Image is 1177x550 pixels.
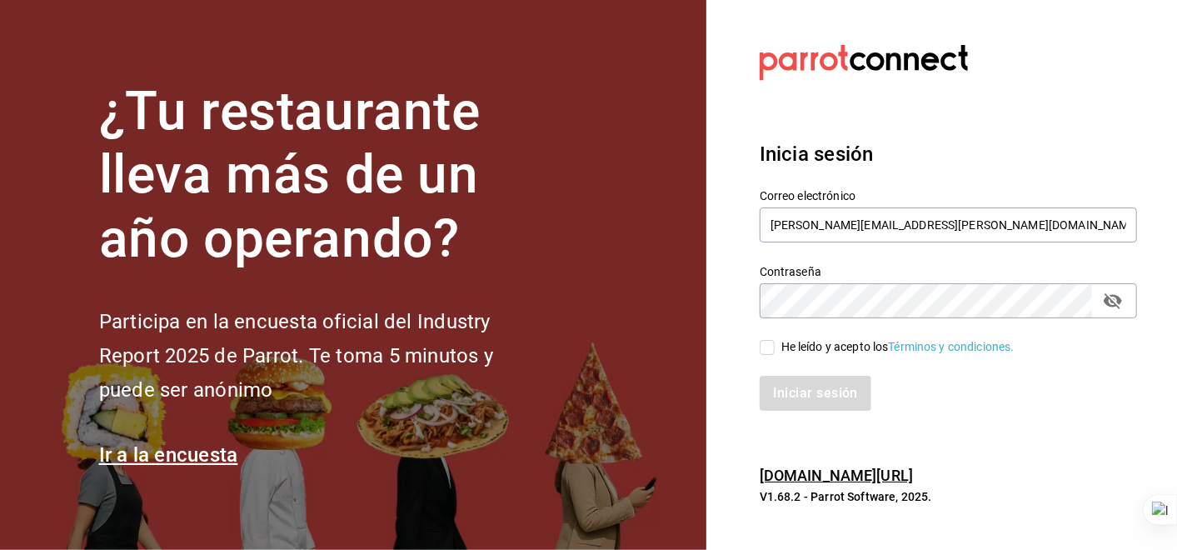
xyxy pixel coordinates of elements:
label: Contraseña [760,266,1137,277]
label: Correo electrónico [760,190,1137,202]
h1: ¿Tu restaurante lleva más de un año operando? [99,80,549,272]
input: Ingresa tu correo electrónico [760,207,1137,242]
a: [DOMAIN_NAME][URL] [760,467,913,484]
a: Términos y condiciones. [889,340,1015,353]
button: passwordField [1099,287,1127,315]
div: He leído y acepto los [781,338,1015,356]
h3: Inicia sesión [760,139,1137,169]
h2: Participa en la encuesta oficial del Industry Report 2025 de Parrot. Te toma 5 minutos y puede se... [99,305,549,407]
p: V1.68.2 - Parrot Software, 2025. [760,488,1137,505]
a: Ir a la encuesta [99,443,238,467]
